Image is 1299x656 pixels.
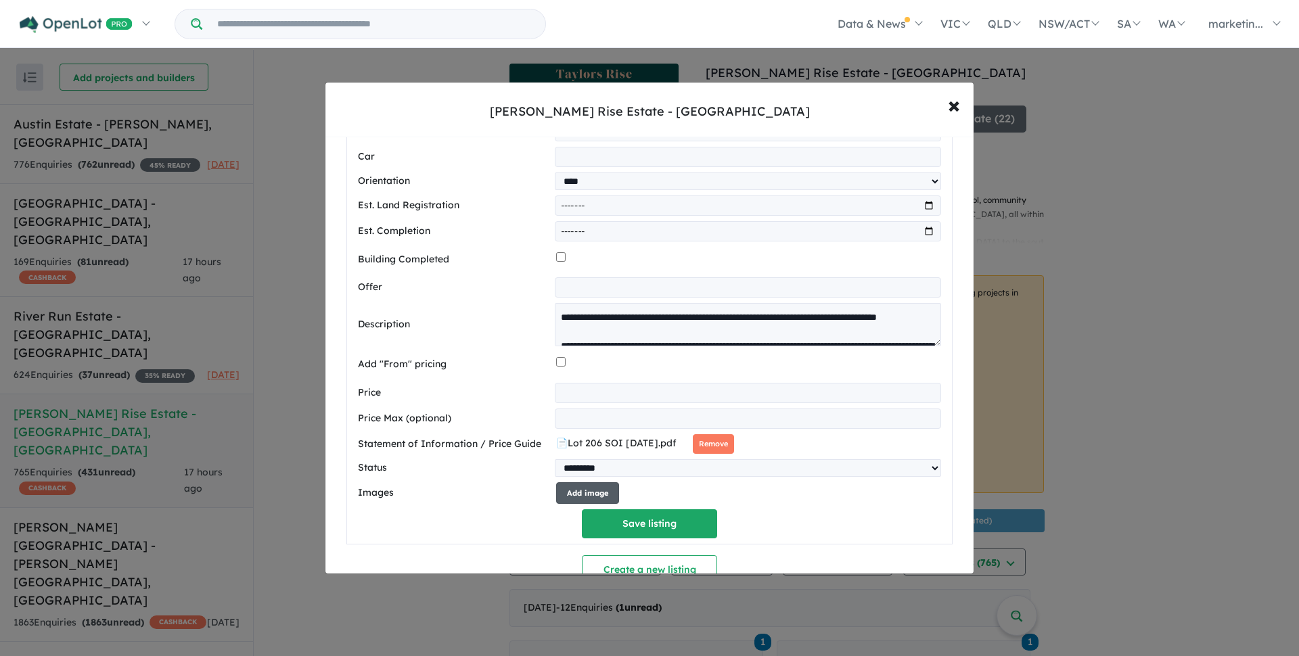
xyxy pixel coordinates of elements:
span: marketin... [1208,17,1263,30]
button: Add image [556,482,619,505]
button: Save listing [582,509,717,538]
label: Car [358,149,549,165]
img: Openlot PRO Logo White [20,16,133,33]
label: Price [358,385,549,401]
label: Est. Land Registration [358,197,549,214]
label: Offer [358,279,549,296]
input: Try estate name, suburb, builder or developer [205,9,543,39]
span: 📄 Lot 206 SOI [DATE].pdf [556,437,677,449]
span: × [948,90,960,119]
button: Create a new listing [582,555,717,584]
label: Images [358,485,551,501]
label: Orientation [358,173,549,189]
label: Price Max (optional) [358,411,549,427]
label: Est. Completion [358,223,549,239]
label: Statement of Information / Price Guide [358,436,551,452]
button: Remove [693,434,734,454]
label: Add "From" pricing [358,356,551,373]
label: Building Completed [358,252,551,268]
div: [PERSON_NAME] Rise Estate - [GEOGRAPHIC_DATA] [490,103,810,120]
label: Description [358,317,549,333]
label: Status [358,460,549,476]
